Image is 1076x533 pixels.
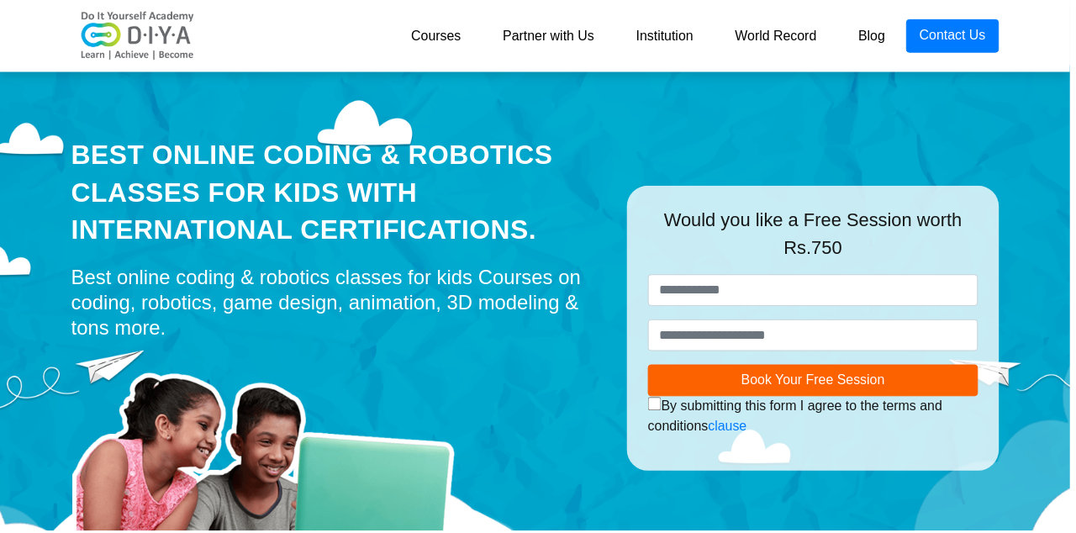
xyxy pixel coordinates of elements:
div: Best online coding & robotics classes for kids Courses on coding, robotics, game design, animatio... [71,266,605,342]
a: Courses [393,19,485,53]
a: Institution [619,19,718,53]
img: logo-v2.png [71,11,206,61]
a: World Record [718,19,842,53]
div: Best Online Coding & Robotics Classes for kids with International Certifications. [71,137,605,250]
div: Would you like a Free Session worth Rs.750 [651,208,984,276]
a: Contact Us [911,19,1005,53]
a: Blog [842,19,911,53]
span: Book Your Free Session [746,375,890,389]
a: clause [712,421,751,435]
button: Book Your Free Session [651,367,984,398]
a: Partner with Us [484,19,618,53]
div: By submitting this form I agree to the terms and conditions [651,398,984,439]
